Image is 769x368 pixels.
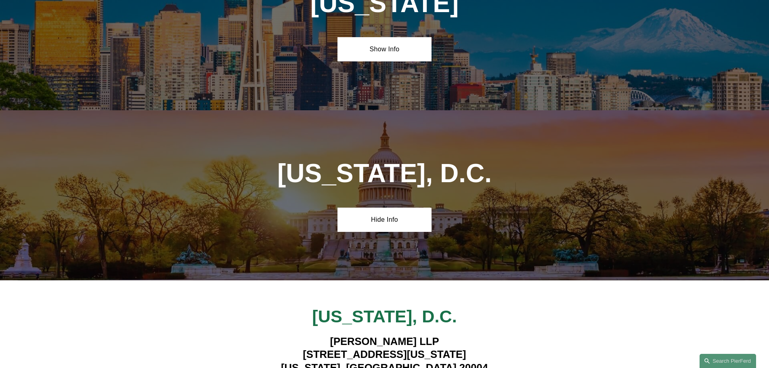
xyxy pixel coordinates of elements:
[312,307,457,326] span: [US_STATE], D.C.
[700,354,756,368] a: Search this site
[337,208,432,232] a: Hide Info
[243,159,526,188] h1: [US_STATE], D.C.
[337,37,432,61] a: Show Info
